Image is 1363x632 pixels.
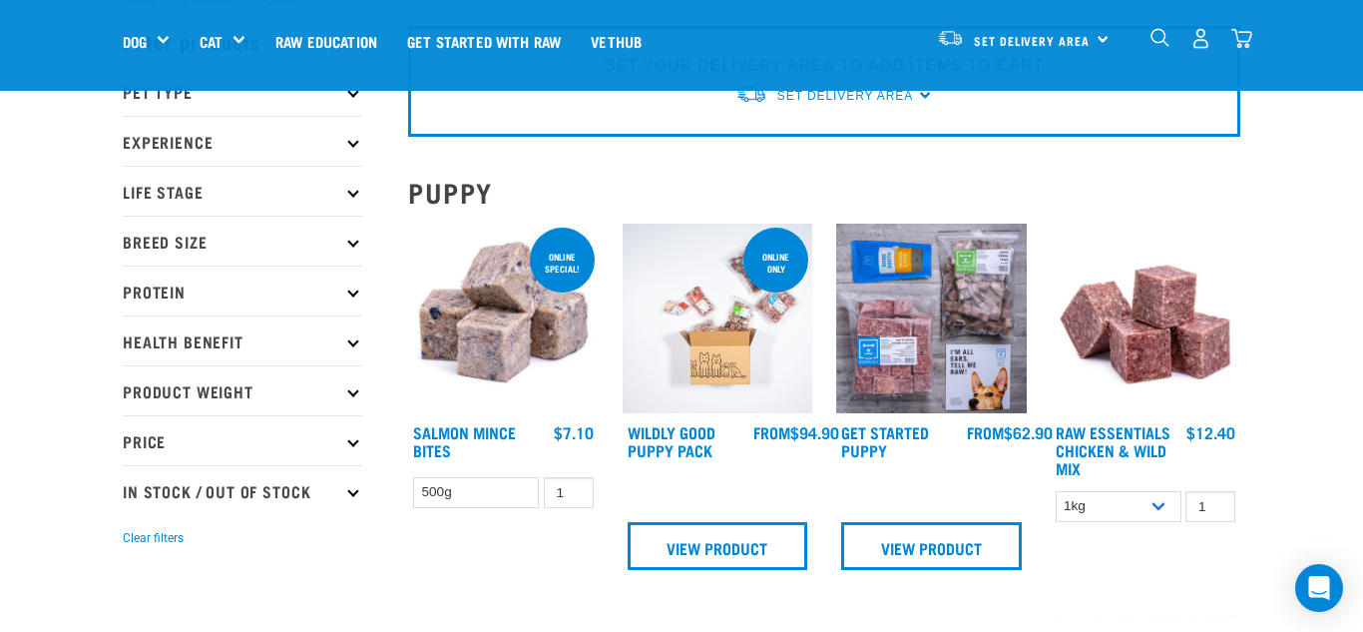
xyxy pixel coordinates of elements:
button: Clear filters [123,529,184,547]
p: Protein [123,266,362,316]
input: 1 [544,477,594,508]
p: Product Weight [123,365,362,415]
a: Cat [200,30,223,53]
img: van-moving.png [937,29,964,47]
div: $62.90 [967,423,1053,441]
p: In Stock / Out Of Stock [123,465,362,515]
div: $7.10 [554,423,594,441]
input: 1 [1185,491,1235,522]
a: Wildly Good Puppy Pack [628,427,715,454]
a: Raw Essentials Chicken & Wild Mix [1056,427,1170,472]
p: Price [123,415,362,465]
a: Raw Education [260,1,392,81]
p: Experience [123,116,362,166]
img: user.png [1190,28,1211,49]
div: $12.40 [1186,423,1235,441]
img: 1141 Salmon Mince 01 [408,224,599,414]
img: home-icon-1@2x.png [1150,28,1169,47]
a: View Product [841,522,1022,570]
div: $94.90 [753,423,839,441]
span: FROM [967,427,1004,436]
span: Set Delivery Area [777,89,913,103]
img: van-moving.png [735,84,767,105]
img: home-icon@2x.png [1231,28,1252,49]
p: Breed Size [123,216,362,266]
a: Get Started Puppy [841,427,929,454]
img: Pile Of Cubed Chicken Wild Meat Mix [1051,224,1241,414]
a: Get started with Raw [392,1,576,81]
p: Pet Type [123,66,362,116]
img: NPS Puppy Update [836,224,1027,414]
div: Online Only [743,242,808,284]
a: Vethub [576,1,657,81]
h2: Puppy [408,177,1240,208]
span: Set Delivery Area [974,37,1090,44]
img: Puppy 0 2sec [623,224,813,414]
a: Salmon Mince Bites [413,427,516,454]
span: FROM [753,427,790,436]
p: Life Stage [123,166,362,216]
div: ONLINE SPECIAL! [530,242,595,284]
a: View Product [628,522,808,570]
a: Dog [123,30,147,53]
div: Open Intercom Messenger [1295,564,1343,612]
p: Health Benefit [123,316,362,365]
